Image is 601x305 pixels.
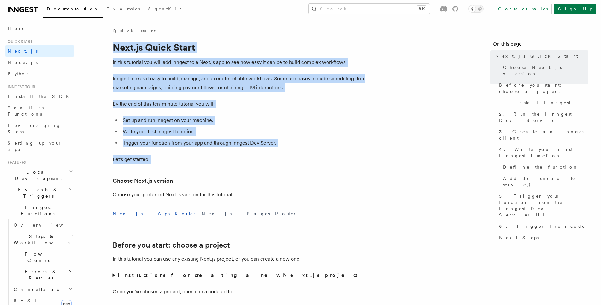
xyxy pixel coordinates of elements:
[497,190,588,221] a: 5. Trigger your function from the Inngest Dev Server UI
[11,251,68,263] span: Flow Control
[497,108,588,126] a: 2. Run the Inngest Dev Server
[113,58,365,67] p: In this tutorial you will add Inngest to a Next.js app to see how easy it can be to build complex...
[499,129,588,141] span: 3. Create an Inngest client
[497,144,588,161] a: 4. Write your first Inngest function
[5,187,69,199] span: Events & Triggers
[5,204,68,217] span: Inngest Functions
[8,105,45,117] span: Your first Functions
[5,160,26,165] span: Features
[113,190,365,199] p: Choose your preferred Next.js version for this tutorial:
[499,82,588,95] span: Before you start: choose a project
[202,207,297,221] button: Next.js - Pages Router
[499,111,588,124] span: 2. Run the Inngest Dev Server
[309,4,430,14] button: Search...⌘K
[113,74,365,92] p: Inngest makes it easy to build, manage, and execute reliable workflows. Some use cases include sc...
[500,161,588,173] a: Define the function
[5,184,74,202] button: Events & Triggers
[113,155,365,164] p: Let's get started!
[113,241,230,250] a: Before you start: choose a project
[500,173,588,190] a: Add the function to serve()
[554,4,596,14] a: Sign Up
[8,71,31,76] span: Python
[113,207,197,221] button: Next.js - App Router
[5,57,74,68] a: Node.js
[113,271,365,280] summary: Instructions for creating a new Next.js project
[113,42,365,53] h1: Next.js Quick Start
[8,123,61,134] span: Leveraging Steps
[5,68,74,79] a: Python
[113,255,365,263] p: In this tutorial you can use any existing Next.js project, or you can create a new one.
[103,2,144,17] a: Examples
[499,146,588,159] span: 4. Write your first Inngest function
[113,176,173,185] a: Choose Next.js version
[144,2,185,17] a: AgentKit
[497,232,588,243] a: Next Steps
[494,4,552,14] a: Contact sales
[11,219,74,231] a: Overview
[5,166,74,184] button: Local Development
[497,221,588,232] a: 6. Trigger from code
[11,266,74,284] button: Errors & Retries
[499,193,588,218] span: 5. Trigger your function from the Inngest Dev Server UI
[8,49,38,54] span: Next.js
[499,234,539,241] span: Next Steps
[8,60,38,65] span: Node.js
[493,40,588,50] h4: On this page
[8,25,25,32] span: Home
[5,45,74,57] a: Next.js
[47,6,99,11] span: Documentation
[503,64,588,77] span: Choose Next.js version
[417,6,426,12] kbd: ⌘K
[503,164,578,170] span: Define the function
[500,62,588,79] a: Choose Next.js version
[5,102,74,120] a: Your first Functions
[499,223,585,229] span: 6. Trigger from code
[11,284,74,295] button: Cancellation
[113,28,156,34] a: Quick start
[8,94,73,99] span: Install the SDK
[497,97,588,108] a: 1. Install Inngest
[121,139,365,147] li: Trigger your function from your app and through Inngest Dev Server.
[11,286,66,292] span: Cancellation
[499,100,570,106] span: 1. Install Inngest
[121,127,365,136] li: Write your first Inngest function.
[5,169,69,181] span: Local Development
[497,79,588,97] a: Before you start: choose a project
[495,53,578,59] span: Next.js Quick Start
[468,5,484,13] button: Toggle dark mode
[503,175,588,188] span: Add the function to serve()
[11,248,74,266] button: Flow Control
[5,120,74,137] a: Leveraging Steps
[5,23,74,34] a: Home
[148,6,181,11] span: AgentKit
[118,272,360,278] strong: Instructions for creating a new Next.js project
[43,2,103,18] a: Documentation
[11,231,74,248] button: Steps & Workflows
[493,50,588,62] a: Next.js Quick Start
[5,39,32,44] span: Quick start
[5,137,74,155] a: Setting up your app
[11,268,68,281] span: Errors & Retries
[5,202,74,219] button: Inngest Functions
[121,116,365,125] li: Set up and run Inngest on your machine.
[8,141,62,152] span: Setting up your app
[5,84,35,89] span: Inngest tour
[14,222,79,227] span: Overview
[113,100,365,108] p: By the end of this ten-minute tutorial you will:
[497,126,588,144] a: 3. Create an Inngest client
[5,91,74,102] a: Install the SDK
[106,6,140,11] span: Examples
[113,287,365,296] p: Once you've chosen a project, open it in a code editor.
[11,233,70,246] span: Steps & Workflows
